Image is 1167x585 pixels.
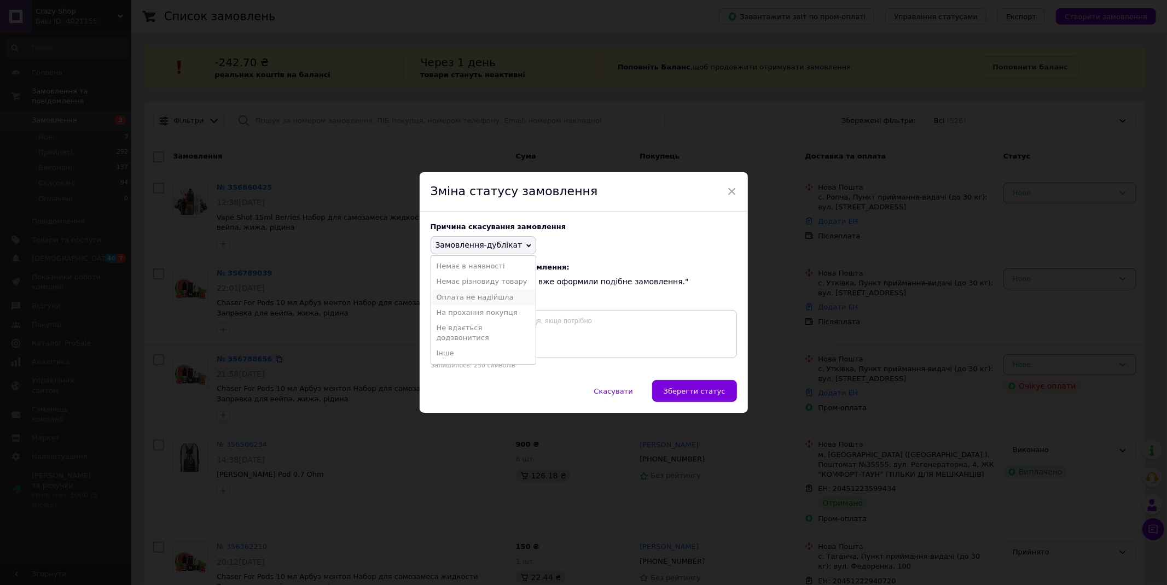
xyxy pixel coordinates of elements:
[431,259,536,274] li: Немає в наявності
[431,263,737,288] div: "Замовлення-дублікат. Ви вже оформили подібне замовлення."
[582,380,644,402] button: Скасувати
[431,320,536,346] li: Не вдається додзвонитися
[431,290,536,305] li: Оплата не надійшла
[594,387,632,395] span: Скасувати
[431,223,737,231] div: Причина скасування замовлення
[431,362,737,369] p: Залишилось: 250 символів
[727,182,737,201] span: ×
[664,387,725,395] span: Зберегти статус
[431,274,536,289] li: Немає різновиду товару
[436,241,522,249] span: Замовлення-дублікат
[431,346,536,361] li: Інше
[652,380,737,402] button: Зберегти статус
[431,263,737,271] span: Покупець отримає повідомлення:
[431,296,737,305] div: Додатковий коментар
[431,305,536,320] li: На прохання покупця
[420,172,748,212] div: Зміна статусу замовлення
